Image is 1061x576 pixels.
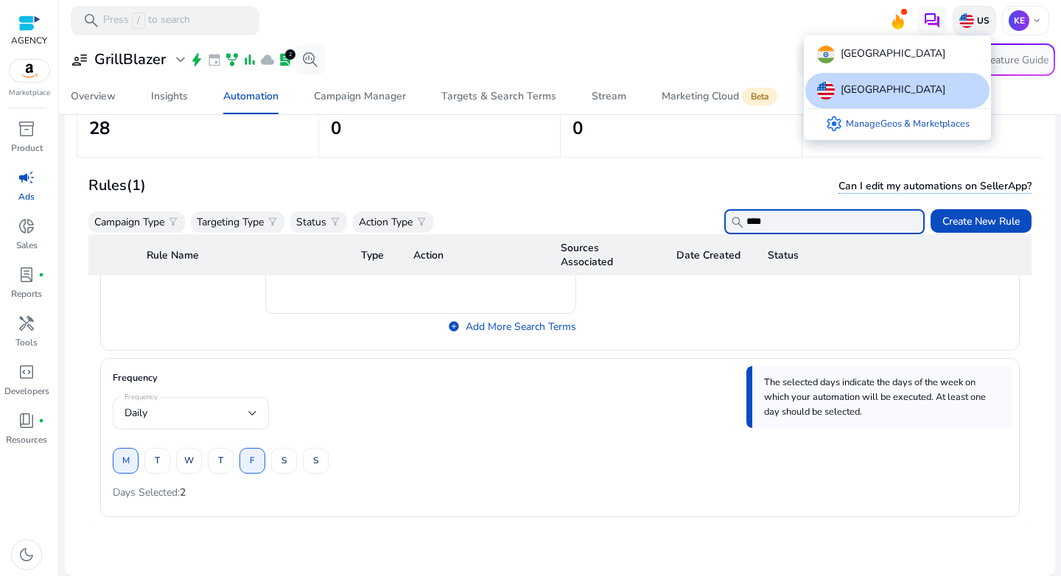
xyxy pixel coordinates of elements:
img: in.svg [817,46,835,63]
p: [GEOGRAPHIC_DATA] [841,46,945,63]
p: [GEOGRAPHIC_DATA] [841,82,945,99]
a: settingsManageGeos & Marketplaces [813,109,981,138]
img: us.svg [817,82,835,99]
span: settings [825,115,843,133]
